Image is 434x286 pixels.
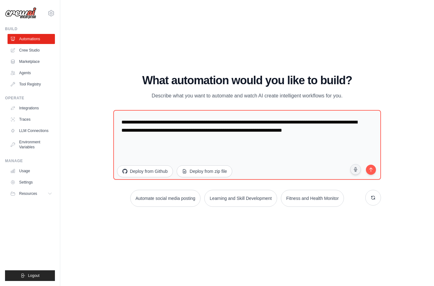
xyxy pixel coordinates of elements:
div: Operate [5,96,55,101]
a: Agents [8,68,55,78]
button: Deploy from Github [117,165,173,177]
a: Integrations [8,103,55,113]
a: Settings [8,177,55,187]
img: Logo [5,7,36,19]
a: Automations [8,34,55,44]
a: LLM Connections [8,126,55,136]
div: Build [5,26,55,31]
p: Describe what you want to automate and watch AI create intelligent workflows for you. [142,92,353,100]
iframe: Chat Widget [403,256,434,286]
a: Tool Registry [8,79,55,89]
span: Resources [19,191,37,196]
button: Learning and Skill Development [204,190,277,207]
div: Manage [5,158,55,163]
button: Deploy from zip file [177,165,232,177]
a: Traces [8,114,55,124]
button: Logout [5,270,55,281]
button: Automate social media posting [130,190,201,207]
button: Resources [8,189,55,199]
a: Usage [8,166,55,176]
h1: What automation would you like to build? [113,74,381,87]
a: Marketplace [8,57,55,67]
span: Logout [28,273,40,278]
button: Fitness and Health Monitor [281,190,344,207]
a: Crew Studio [8,45,55,55]
a: Environment Variables [8,137,55,152]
